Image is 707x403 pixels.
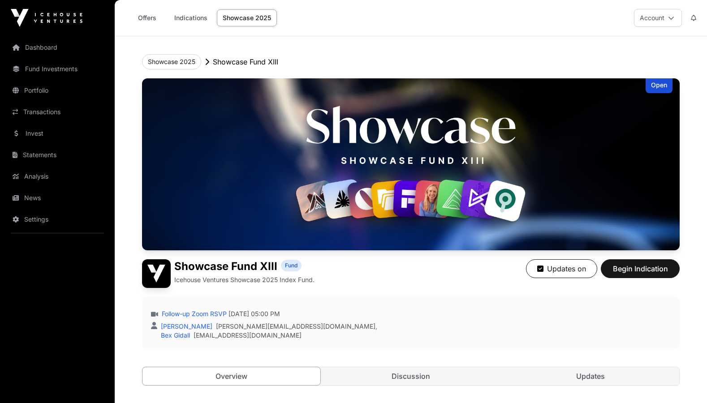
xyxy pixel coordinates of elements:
div: Open [646,78,673,93]
span: [DATE] 05:00 PM [228,309,280,318]
a: Settings [7,210,108,229]
p: Icehouse Ventures Showcase 2025 Index Fund. [174,275,315,284]
span: Begin Indication [612,263,668,274]
a: Discussion [322,367,500,385]
a: Invest [7,124,108,143]
a: News [7,188,108,208]
a: Dashboard [7,38,108,57]
a: Fund Investments [7,59,108,79]
a: Updates [501,367,679,385]
button: Updates on [526,259,597,278]
a: Portfolio [7,81,108,100]
img: Showcase Fund XIII [142,78,680,250]
a: Statements [7,145,108,165]
button: Showcase 2025 [142,54,201,69]
a: [PERSON_NAME][EMAIL_ADDRESS][DOMAIN_NAME] [216,322,375,331]
button: Account [634,9,682,27]
a: Bex Gidall [159,331,190,339]
nav: Tabs [142,367,679,385]
a: Showcase 2025 [217,9,277,26]
a: [EMAIL_ADDRESS][DOMAIN_NAME] [194,331,302,340]
span: Fund [285,262,297,269]
a: Transactions [7,102,108,122]
a: [PERSON_NAME] [159,322,212,330]
a: Analysis [7,167,108,186]
img: Icehouse Ventures Logo [11,9,82,27]
img: Showcase Fund XIII [142,259,171,288]
a: Indications [168,9,213,26]
div: , [159,322,377,331]
a: Follow-up Zoom RSVP [160,309,227,318]
p: Showcase Fund XIII [213,56,278,67]
a: Begin Indication [601,268,680,277]
a: Overview [142,367,321,386]
button: Begin Indication [601,259,680,278]
h1: Showcase Fund XIII [174,259,277,274]
a: Offers [129,9,165,26]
